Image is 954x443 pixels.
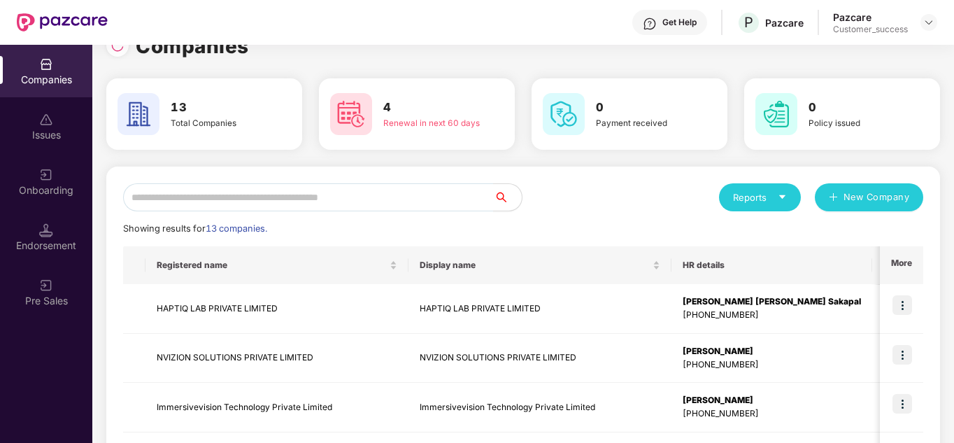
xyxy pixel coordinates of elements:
[408,284,671,334] td: HAPTIQ LAB PRIVATE LIMITED
[39,57,53,71] img: svg+xml;base64,PHN2ZyBpZD0iQ29tcGFuaWVzIiB4bWxucz0iaHR0cDovL3d3dy53My5vcmcvMjAwMC9zdmciIHdpZHRoPS...
[408,246,671,284] th: Display name
[809,117,905,129] div: Policy issued
[543,93,585,135] img: svg+xml;base64,PHN2ZyB4bWxucz0iaHR0cDovL3d3dy53My5vcmcvMjAwMC9zdmciIHdpZHRoPSI2MCIgaGVpZ2h0PSI2MC...
[123,223,267,234] span: Showing results for
[755,93,797,135] img: svg+xml;base64,PHN2ZyB4bWxucz0iaHR0cDovL3d3dy53My5vcmcvMjAwMC9zdmciIHdpZHRoPSI2MCIgaGVpZ2h0PSI2MC...
[206,223,267,234] span: 13 companies.
[923,17,934,28] img: svg+xml;base64,PHN2ZyBpZD0iRHJvcGRvd24tMzJ4MzIiIHhtbG5zPSJodHRwOi8vd3d3LnczLm9yZy8yMDAwL3N2ZyIgd2...
[145,383,408,433] td: Immersivevision Technology Private Limited
[157,260,387,271] span: Registered name
[833,10,908,24] div: Pazcare
[809,99,905,117] h3: 0
[39,113,53,127] img: svg+xml;base64,PHN2ZyBpZD0iSXNzdWVzX2Rpc2FibGVkIiB4bWxucz0iaHR0cDovL3d3dy53My5vcmcvMjAwMC9zdmciIH...
[880,246,923,284] th: More
[408,334,671,384] td: NVIZION SOLUTIONS PRIVATE LIMITED
[744,14,753,31] span: P
[39,223,53,237] img: svg+xml;base64,PHN2ZyB3aWR0aD0iMTQuNSIgaGVpZ2h0PSIxNC41IiB2aWV3Qm94PSIwIDAgMTYgMTYiIGZpbGw9Im5vbm...
[833,24,908,35] div: Customer_success
[843,190,910,204] span: New Company
[408,383,671,433] td: Immersivevision Technology Private Limited
[778,192,787,202] span: caret-down
[683,295,861,309] div: [PERSON_NAME] [PERSON_NAME] Sakapal
[145,284,408,334] td: HAPTIQ LAB PRIVATE LIMITED
[171,99,267,117] h3: 13
[683,407,861,421] div: [PHONE_NUMBER]
[171,117,267,129] div: Total Companies
[662,17,697,28] div: Get Help
[683,309,861,322] div: [PHONE_NUMBER]
[892,295,912,315] img: icon
[493,183,522,211] button: search
[892,345,912,365] img: icon
[136,31,249,62] h1: Companies
[683,345,861,358] div: [PERSON_NAME]
[829,192,838,204] span: plus
[671,246,872,284] th: HR details
[765,16,804,29] div: Pazcare
[493,192,522,203] span: search
[733,190,787,204] div: Reports
[17,13,108,31] img: New Pazcare Logo
[683,358,861,372] div: [PHONE_NUMBER]
[118,93,159,135] img: svg+xml;base64,PHN2ZyB4bWxucz0iaHR0cDovL3d3dy53My5vcmcvMjAwMC9zdmciIHdpZHRoPSI2MCIgaGVpZ2h0PSI2MC...
[596,117,692,129] div: Payment received
[420,260,650,271] span: Display name
[145,246,408,284] th: Registered name
[39,279,53,293] img: svg+xml;base64,PHN2ZyB3aWR0aD0iMjAiIGhlaWdodD0iMjAiIHZpZXdCb3g9IjAgMCAyMCAyMCIgZmlsbD0ibm9uZSIgeG...
[383,117,480,129] div: Renewal in next 60 days
[383,99,480,117] h3: 4
[145,334,408,384] td: NVIZION SOLUTIONS PRIVATE LIMITED
[815,183,923,211] button: plusNew Company
[596,99,692,117] h3: 0
[330,93,372,135] img: svg+xml;base64,PHN2ZyB4bWxucz0iaHR0cDovL3d3dy53My5vcmcvMjAwMC9zdmciIHdpZHRoPSI2MCIgaGVpZ2h0PSI2MC...
[39,168,53,182] img: svg+xml;base64,PHN2ZyB3aWR0aD0iMjAiIGhlaWdodD0iMjAiIHZpZXdCb3g9IjAgMCAyMCAyMCIgZmlsbD0ibm9uZSIgeG...
[683,394,861,407] div: [PERSON_NAME]
[111,38,124,52] img: svg+xml;base64,PHN2ZyBpZD0iUmVsb2FkLTMyeDMyIiB4bWxucz0iaHR0cDovL3d3dy53My5vcmcvMjAwMC9zdmciIHdpZH...
[892,394,912,414] img: icon
[643,17,657,31] img: svg+xml;base64,PHN2ZyBpZD0iSGVscC0zMngzMiIgeG1sbnM9Imh0dHA6Ly93d3cudzMub3JnLzIwMDAvc3ZnIiB3aWR0aD...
